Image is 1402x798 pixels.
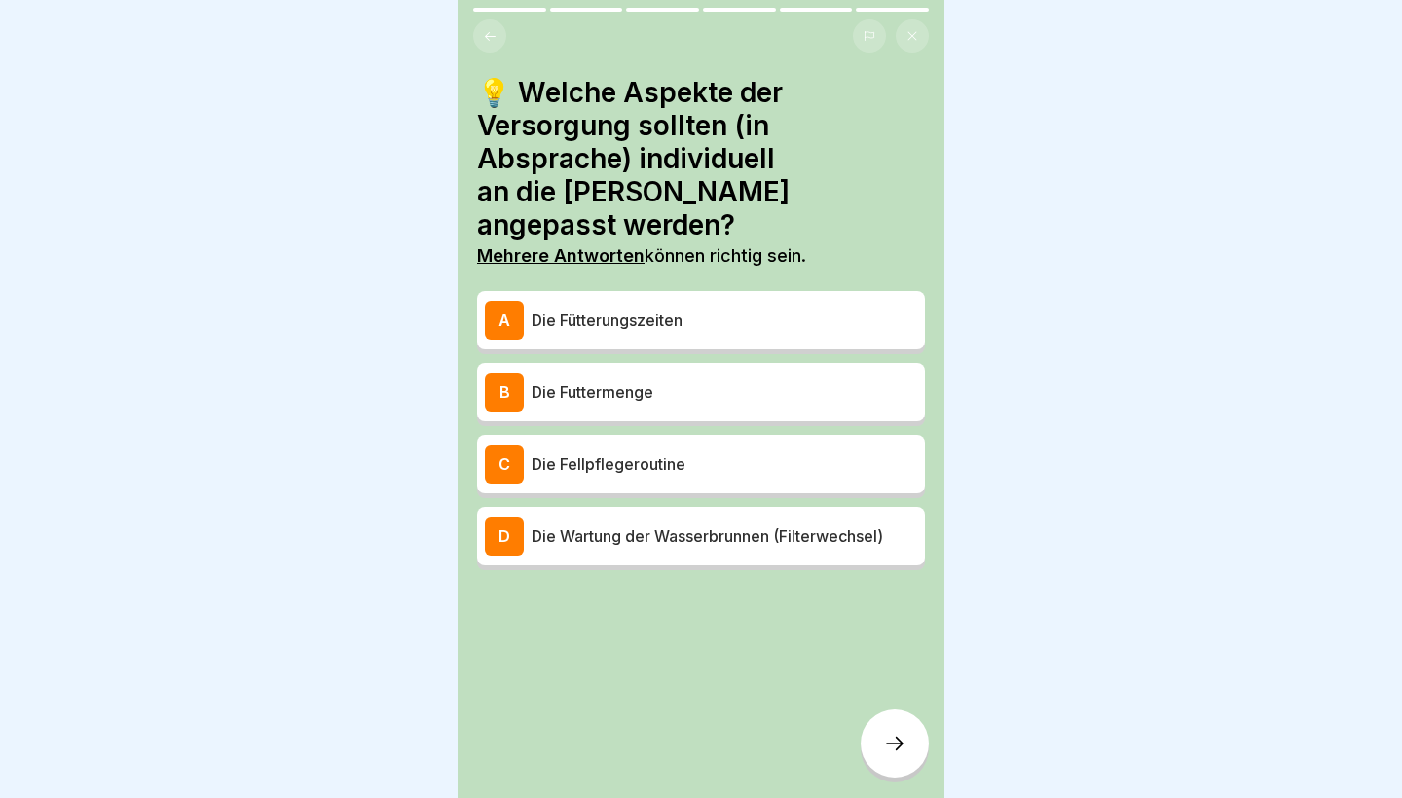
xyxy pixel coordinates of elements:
[485,301,524,340] div: A
[485,373,524,412] div: B
[477,245,645,266] b: Mehrere Antworten
[532,453,917,476] p: Die Fellpflegeroutine
[485,445,524,484] div: C
[532,308,917,332] p: Die Fütterungszeiten
[477,245,925,267] p: können richtig sein.
[477,76,925,241] h4: 💡 Welche Aspekte der Versorgung sollten (in Absprache) individuell an die [PERSON_NAME] angepasst...
[532,525,917,548] p: Die Wartung der Wasserbrunnen (Filterwechsel)
[485,517,524,556] div: D
[532,381,917,404] p: Die Futtermenge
